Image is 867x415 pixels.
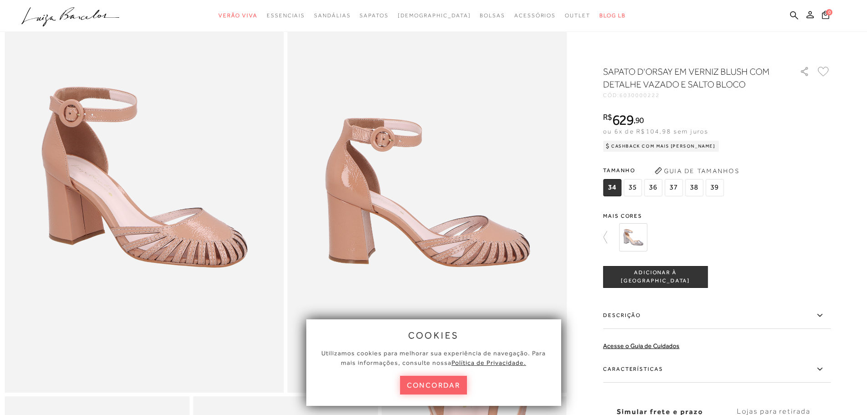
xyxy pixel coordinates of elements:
[603,141,719,152] div: Cashback com Mais [PERSON_NAME]
[603,302,831,329] label: Descrição
[619,223,647,251] img: SAPATO D'ORSAY SALTO MÉDIO TITÂNIO
[603,179,621,196] span: 34
[599,12,626,19] span: BLOG LB
[408,330,459,340] span: cookies
[218,7,258,24] a: categoryNavScreenReaderText
[314,12,350,19] span: Sandálias
[603,128,708,135] span: ou 6x de R$104,98 sem juros
[635,115,644,125] span: 90
[398,7,471,24] a: noSubCategoriesText
[612,112,634,128] span: 629
[603,266,708,288] button: ADICIONAR À [GEOGRAPHIC_DATA]
[664,179,683,196] span: 37
[619,92,660,98] span: 6030000222
[603,92,785,98] div: CÓD:
[634,116,644,124] i: ,
[599,7,626,24] a: BLOG LB
[321,349,546,366] span: Utilizamos cookies para melhorar sua experiência de navegação. Para mais informações, consulte nossa
[314,7,350,24] a: categoryNavScreenReaderText
[624,179,642,196] span: 35
[565,12,590,19] span: Outlet
[565,7,590,24] a: categoryNavScreenReaderText
[480,7,505,24] a: categoryNavScreenReaderText
[819,10,832,22] button: 0
[480,12,505,19] span: Bolsas
[603,213,831,219] span: Mais cores
[603,113,612,121] i: R$
[603,164,726,177] span: Tamanho
[267,12,305,19] span: Essenciais
[360,7,388,24] a: categoryNavScreenReaderText
[826,9,832,15] span: 0
[400,376,467,395] button: concordar
[514,7,556,24] a: categoryNavScreenReaderText
[218,12,258,19] span: Verão Viva
[685,179,703,196] span: 38
[603,65,774,91] h1: SAPATO D'ORSAY EM VERNIZ BLUSH COM DETALHE VAZADO E SALTO BLOCO
[514,12,556,19] span: Acessórios
[451,359,526,366] a: Política de Privacidade.
[651,164,742,178] button: Guia de Tamanhos
[398,12,471,19] span: [DEMOGRAPHIC_DATA]
[603,269,707,285] span: ADICIONAR À [GEOGRAPHIC_DATA]
[603,356,831,383] label: Características
[267,7,305,24] a: categoryNavScreenReaderText
[644,179,662,196] span: 36
[603,342,679,349] a: Acesse o Guia de Cuidados
[705,179,724,196] span: 39
[360,12,388,19] span: Sapatos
